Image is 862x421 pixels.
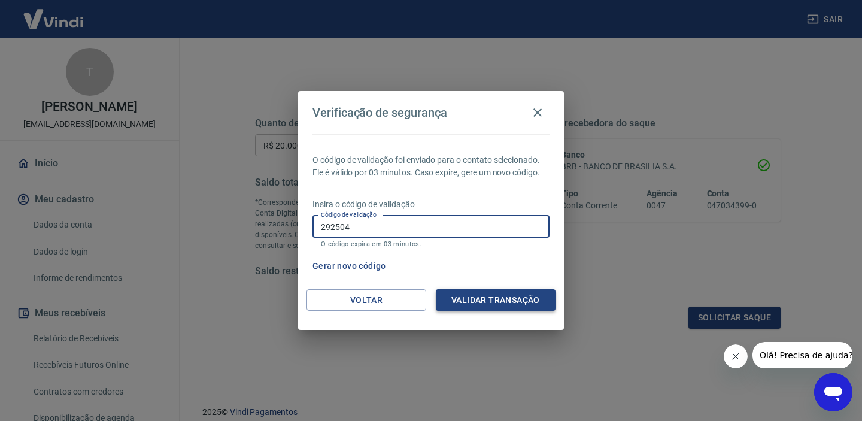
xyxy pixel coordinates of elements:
[312,105,447,120] h4: Verificação de segurança
[724,344,748,368] iframe: Fechar mensagem
[752,342,852,368] iframe: Mensagem da empresa
[814,373,852,411] iframe: Botão para abrir a janela de mensagens
[308,255,391,277] button: Gerar novo código
[312,198,550,211] p: Insira o código de validação
[312,154,550,179] p: O código de validação foi enviado para o contato selecionado. Ele é válido por 03 minutos. Caso e...
[321,240,541,248] p: O código expira em 03 minutos.
[321,210,377,219] label: Código de validação
[436,289,556,311] button: Validar transação
[7,8,101,18] span: Olá! Precisa de ajuda?
[306,289,426,311] button: Voltar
